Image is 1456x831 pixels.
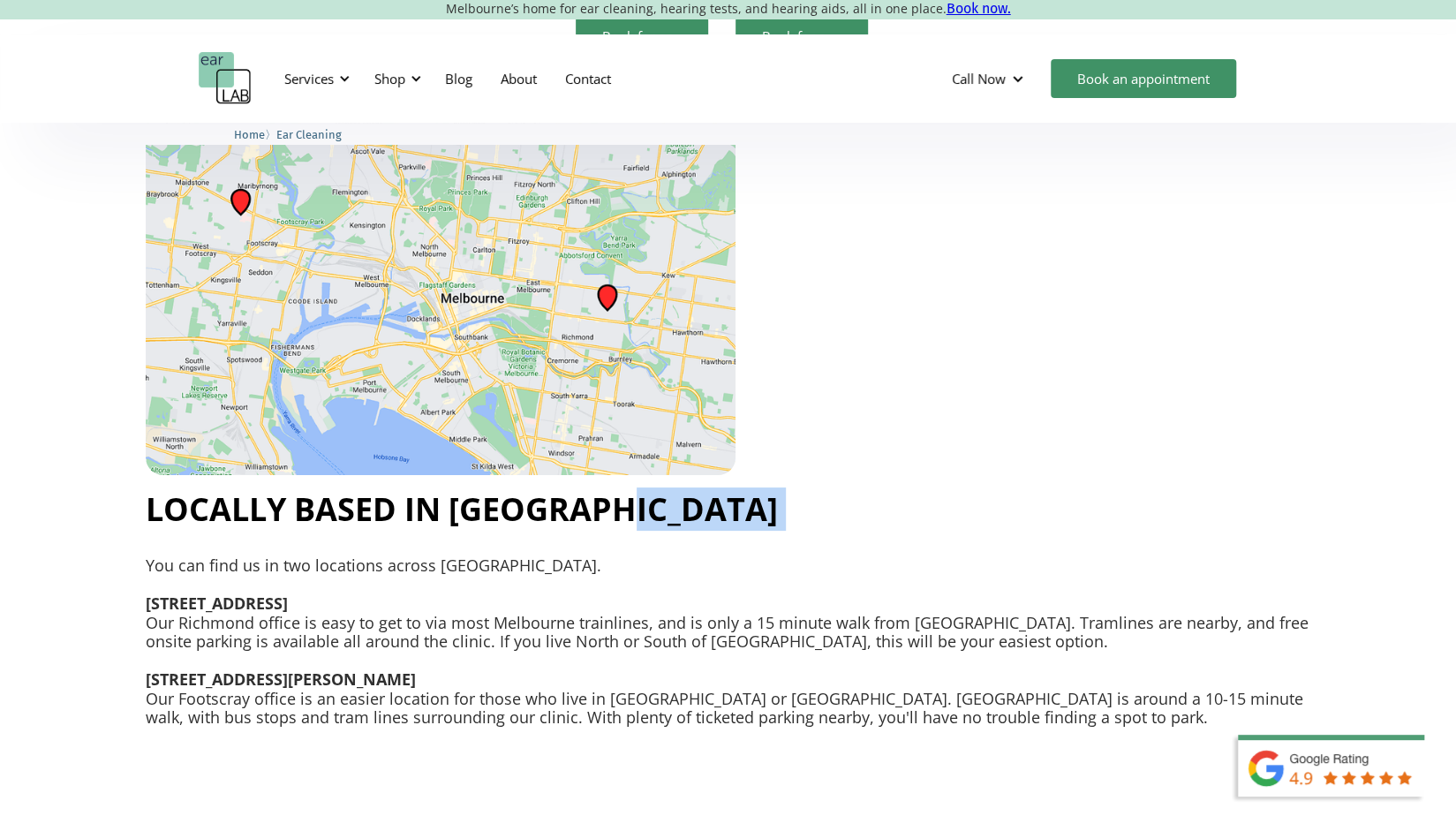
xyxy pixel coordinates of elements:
div: Call Now [938,52,1042,105]
a: Home [234,125,265,142]
h2: Locally based in [GEOGRAPHIC_DATA] [146,489,1310,530]
a: Contact [551,53,625,104]
strong: [STREET_ADDRESS][PERSON_NAME] [146,669,416,690]
a: Blog [431,53,487,104]
div: Shop [364,52,426,105]
a: About [487,53,551,104]
p: You can find us in two locations across [GEOGRAPHIC_DATA]. Our Richmond office is easy to get to ... [146,548,1310,737]
span: Ear Cleaning [276,128,342,141]
img: Our Melbourne based hearing test clinic [146,109,736,475]
a: Book an appointment [1051,59,1236,98]
div: Services [284,70,334,87]
div: Call Now [952,70,1006,87]
span: Home [234,128,265,141]
li: 〉 [234,125,276,144]
a: home [199,52,252,105]
strong: [STREET_ADDRESS] [146,593,288,614]
a: Ear Cleaning [276,125,342,142]
div: Services [274,52,355,105]
div: Shop [374,70,405,87]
